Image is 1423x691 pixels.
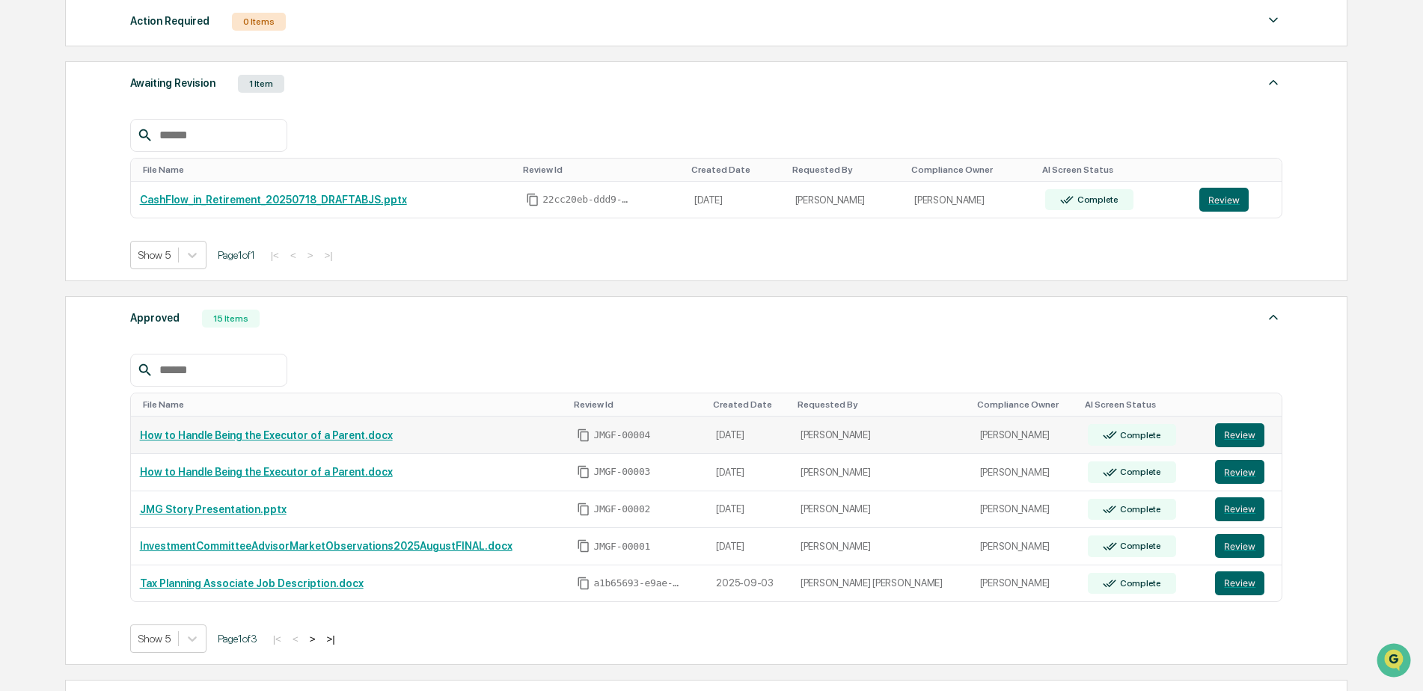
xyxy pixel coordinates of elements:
a: Review [1215,534,1273,558]
div: Toggle SortBy [143,399,563,410]
div: Toggle SortBy [1202,165,1276,175]
a: Review [1215,497,1273,521]
span: Page 1 of 1 [218,249,255,261]
a: Review [1215,423,1273,447]
span: 22cc20eb-ddd9-4fee-aaf9-9f2144e820c4 [542,194,632,206]
span: JMGF-00001 [593,541,650,553]
td: [PERSON_NAME] [971,565,1080,602]
button: Review [1215,571,1264,595]
td: [PERSON_NAME] [905,182,1036,218]
span: Preclearance [30,306,97,321]
img: 8933085812038_c878075ebb4cc5468115_72.jpg [31,114,58,141]
td: [PERSON_NAME] [792,417,971,454]
td: [DATE] [707,417,791,454]
div: Awaiting Revision [130,73,215,93]
span: Copy Id [577,539,590,553]
span: Copy Id [577,465,590,479]
a: Powered byPylon [105,370,181,382]
td: [DATE] [707,528,791,565]
div: Toggle SortBy [574,399,701,410]
img: 1746055101610-c473b297-6a78-478c-a979-82029cc54cd1 [15,114,42,141]
button: Review [1199,188,1249,212]
div: Action Required [130,11,209,31]
td: [DATE] [707,491,791,529]
div: Toggle SortBy [523,165,679,175]
div: We're available if you need us! [67,129,206,141]
button: Review [1215,423,1264,447]
img: 1746055101610-c473b297-6a78-478c-a979-82029cc54cd1 [30,204,42,216]
div: 🔎 [15,336,27,348]
span: JMGF-00004 [593,429,650,441]
div: Toggle SortBy [798,399,965,410]
span: 12:21 PM [132,203,174,215]
img: 1746055101610-c473b297-6a78-478c-a979-82029cc54cd1 [30,245,42,257]
td: [PERSON_NAME] [792,491,971,529]
div: Complete [1117,430,1161,440]
div: Past conversations [15,166,100,178]
span: Copy Id [577,429,590,442]
td: [PERSON_NAME] [792,454,971,491]
div: Toggle SortBy [143,165,512,175]
p: How can we help? [15,31,272,55]
td: 2025-09-03 [707,565,791,602]
img: Jack Rasmussen [15,189,39,213]
div: Complete [1117,578,1161,589]
span: a1b65693-e9ae-498b-957d-6038d9b31836 [593,577,683,589]
button: >| [319,249,337,262]
button: > [303,249,318,262]
button: >| [322,633,339,645]
div: Complete [1117,504,1161,515]
button: Review [1215,534,1264,558]
img: caret [1264,308,1282,326]
td: [PERSON_NAME] [PERSON_NAME] [792,565,971,602]
span: Data Lookup [30,334,94,349]
a: CashFlow_in_Retirement_20250718_DRAFTABJS.pptx [140,194,407,206]
iframe: Open customer support [1375,642,1416,682]
div: Toggle SortBy [1042,165,1184,175]
div: Approved [130,308,180,328]
div: Complete [1074,194,1118,205]
span: [PERSON_NAME] [46,203,121,215]
span: Copy Id [526,193,539,206]
div: Complete [1117,467,1161,477]
div: Toggle SortBy [911,165,1030,175]
td: [PERSON_NAME] [786,182,906,218]
span: Copy Id [577,577,590,590]
div: 15 Items [202,310,260,328]
div: 1 Item [238,75,284,93]
span: Attestations [123,306,186,321]
span: Pylon [149,371,181,382]
td: [PERSON_NAME] [971,491,1080,529]
a: InvestmentCommitteeAdvisorMarketObservations2025AugustFINAL.docx [140,540,512,552]
a: How to Handle Being the Executor of a Parent.docx [140,429,393,441]
button: See all [232,163,272,181]
div: 0 Items [232,13,286,31]
div: Complete [1117,541,1161,551]
span: [PERSON_NAME] [46,244,121,256]
a: Review [1215,571,1273,595]
div: Start new chat [67,114,245,129]
button: < [286,249,301,262]
button: |< [269,633,286,645]
div: Toggle SortBy [792,165,900,175]
a: JMG Story Presentation.pptx [140,503,287,515]
button: Review [1215,497,1264,521]
div: 🗄️ [108,307,120,319]
div: Toggle SortBy [1218,399,1276,410]
div: Toggle SortBy [691,165,780,175]
button: > [305,633,320,645]
a: Tax Planning Associate Job Description.docx [140,577,364,589]
td: [DATE] [707,454,791,491]
td: [PERSON_NAME] [971,528,1080,565]
span: • [124,244,129,256]
a: 🗄️Attestations [102,300,192,327]
span: • [124,203,129,215]
a: 🔎Data Lookup [9,328,100,355]
button: < [288,633,303,645]
div: 🖐️ [15,307,27,319]
span: [DATE] [132,244,163,256]
img: Jack Rasmussen [15,230,39,254]
a: Review [1215,460,1273,484]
